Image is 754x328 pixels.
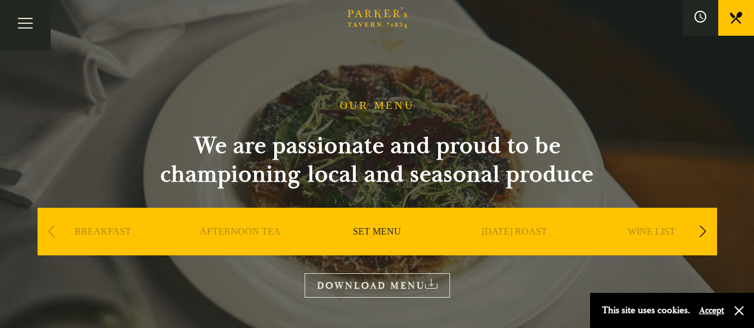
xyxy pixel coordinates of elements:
div: Next slide [695,218,711,245]
button: Close and accept [733,305,745,317]
div: 3 / 9 [312,208,443,291]
a: SET MENU [353,226,401,273]
div: 1 / 9 [38,208,169,291]
div: 2 / 9 [175,208,306,291]
a: AFTERNOON TEA [200,226,281,273]
div: 5 / 9 [586,208,717,291]
a: [DATE] ROAST [482,226,547,273]
h1: OUR MENU [340,99,415,113]
div: Previous slide [44,218,60,245]
button: Accept [699,305,724,316]
a: WINE LIST [628,226,675,273]
p: This site uses cookies. [602,302,690,319]
h2: We are passionate and proud to be championing local and seasonal produce [139,132,616,189]
div: 4 / 9 [449,208,580,291]
a: DOWNLOAD MENU [305,273,450,298]
a: BREAKFAST [75,226,131,273]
